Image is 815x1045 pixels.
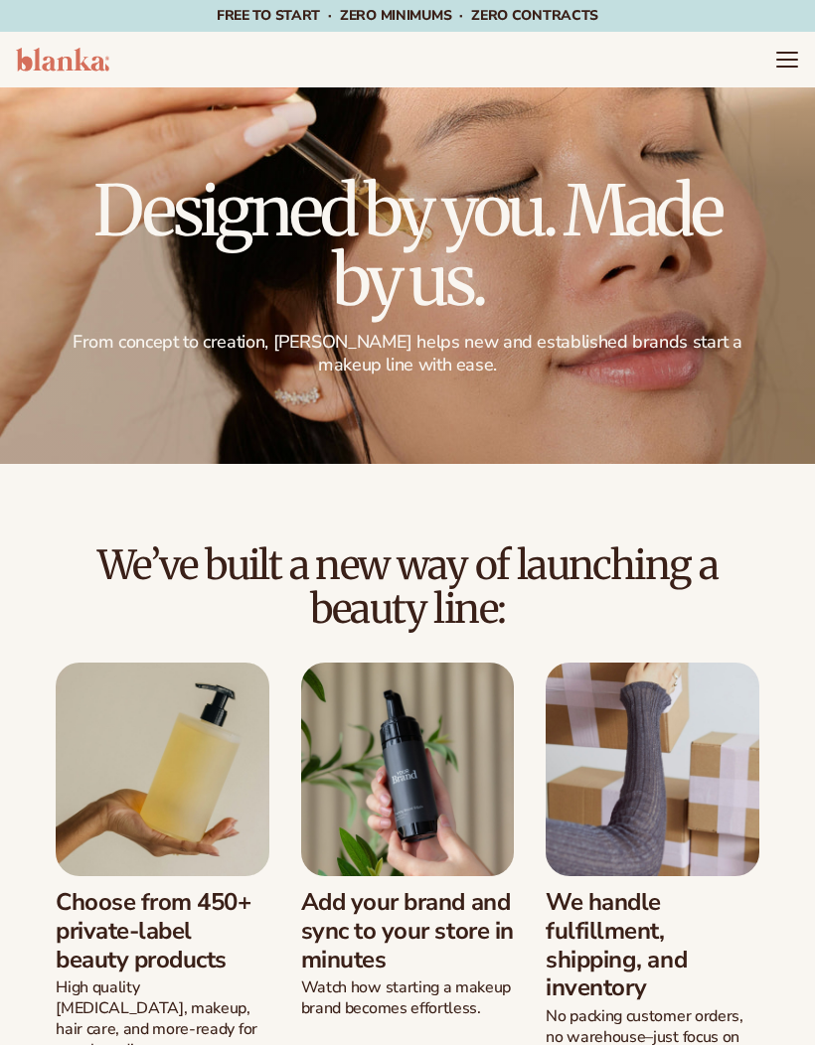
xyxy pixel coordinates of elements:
[301,888,515,973] h3: Add your brand and sync to your store in minutes
[56,543,759,631] h2: We’ve built a new way of launching a beauty line:
[16,48,109,72] img: logo
[301,663,515,876] img: Male hand holding beard wash.
[56,888,269,973] h3: Choose from 450+ private-label beauty products
[301,977,515,1019] p: Watch how starting a makeup brand becomes effortless.
[56,331,759,377] p: From concept to creation, [PERSON_NAME] helps new and established brands start a makeup line with...
[546,663,759,876] img: Female moving shipping boxes.
[775,48,799,72] summary: Menu
[56,176,759,315] h1: Designed by you. Made by us.
[217,6,598,25] span: Free to start · ZERO minimums · ZERO contracts
[56,663,269,876] img: Female hand holding soap bottle.
[546,888,759,1002] h3: We handle fulfillment, shipping, and inventory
